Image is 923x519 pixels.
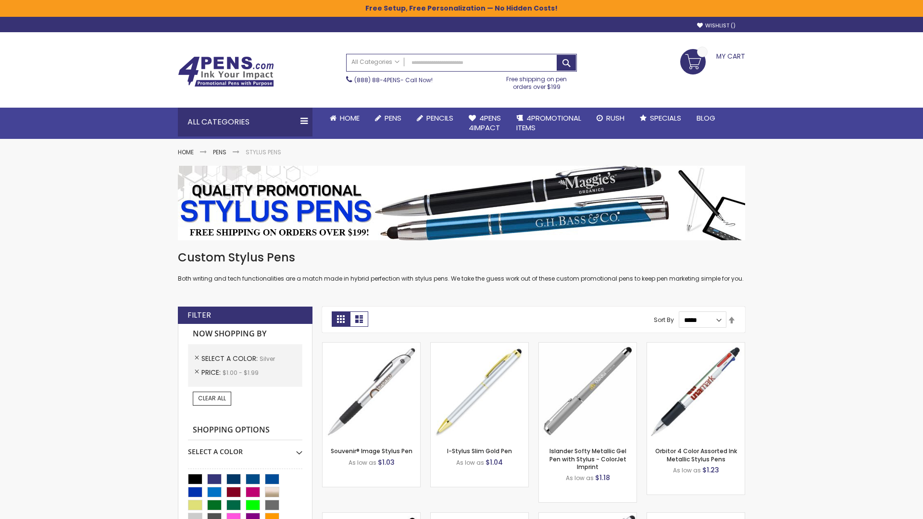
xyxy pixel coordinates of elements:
[673,466,701,474] span: As low as
[689,108,723,129] a: Blog
[378,457,395,467] span: $1.03
[178,166,745,240] img: Stylus Pens
[351,58,399,66] span: All Categories
[349,458,376,467] span: As low as
[201,368,223,377] span: Price
[426,113,453,123] span: Pencils
[347,54,404,70] a: All Categories
[332,311,350,327] strong: Grid
[456,458,484,467] span: As low as
[697,113,715,123] span: Blog
[178,250,745,283] div: Both writing and tech functionalities are a match made in hybrid perfection with stylus pens. We ...
[187,310,211,321] strong: Filter
[188,440,302,457] div: Select A Color
[193,392,231,405] a: Clear All
[340,113,360,123] span: Home
[323,342,420,350] a: Souvenir® Image Stylus Pen-Silver
[188,324,302,344] strong: Now Shopping by
[354,76,433,84] span: - Call Now!
[431,342,528,350] a: I-Stylus-Slim-Gold-Silver
[354,76,400,84] a: (888) 88-4PENS
[178,108,312,136] div: All Categories
[702,465,719,475] span: $1.23
[655,447,737,463] a: Orbitor 4 Color Assorted Ink Metallic Stylus Pens
[539,343,636,440] img: Islander Softy Metallic Gel Pen with Stylus - ColorJet Imprint-Silver
[178,250,745,265] h1: Custom Stylus Pens
[549,447,626,470] a: Islander Softy Metallic Gel Pen with Stylus - ColorJet Imprint
[650,113,681,123] span: Specials
[654,316,674,324] label: Sort By
[632,108,689,129] a: Specials
[447,447,512,455] a: I-Stylus Slim Gold Pen
[367,108,409,129] a: Pens
[516,113,581,133] span: 4PROMOTIONAL ITEMS
[509,108,589,139] a: 4PROMOTIONALITEMS
[431,343,528,440] img: I-Stylus-Slim-Gold-Silver
[385,113,401,123] span: Pens
[260,355,275,363] span: Silver
[469,113,501,133] span: 4Pens 4impact
[178,148,194,156] a: Home
[539,342,636,350] a: Islander Softy Metallic Gel Pen with Stylus - ColorJet Imprint-Silver
[566,474,594,482] span: As low as
[322,108,367,129] a: Home
[647,342,745,350] a: Orbitor 4 Color Assorted Ink Metallic Stylus Pens-Silver
[213,148,226,156] a: Pens
[606,113,624,123] span: Rush
[223,369,259,377] span: $1.00 - $1.99
[595,473,610,482] span: $1.18
[486,457,503,467] span: $1.04
[246,148,281,156] strong: Stylus Pens
[198,394,226,402] span: Clear All
[201,354,260,363] span: Select A Color
[188,420,302,441] strong: Shopping Options
[647,343,745,440] img: Orbitor 4 Color Assorted Ink Metallic Stylus Pens-Silver
[589,108,632,129] a: Rush
[697,22,736,29] a: Wishlist
[461,108,509,139] a: 4Pens4impact
[331,447,412,455] a: Souvenir® Image Stylus Pen
[178,56,274,87] img: 4Pens Custom Pens and Promotional Products
[323,343,420,440] img: Souvenir® Image Stylus Pen-Silver
[497,72,577,91] div: Free shipping on pen orders over $199
[409,108,461,129] a: Pencils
